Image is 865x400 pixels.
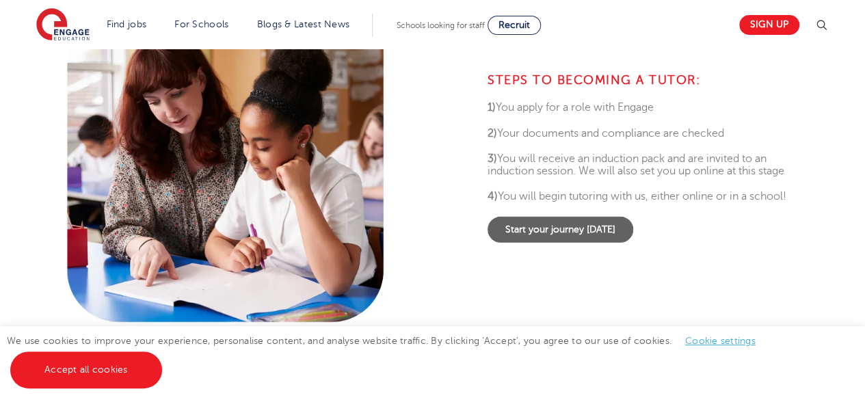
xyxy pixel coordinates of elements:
strong: 3) [488,152,497,165]
a: Find jobs [107,19,147,29]
span: Your documents and compliance are checked [488,126,724,139]
span: You will begin tutoring with us, either online or in a school! [488,190,786,202]
span: Recruit [498,20,530,30]
strong: STEPS TO BECOMING A TUTOR: [488,73,700,87]
strong: 2) [488,126,497,139]
a: Sign up [739,15,799,35]
img: Engage Education [36,8,90,42]
a: Start your journey [DATE] [488,216,633,242]
span: You apply for a role with Engage [488,101,654,114]
a: Recruit [488,16,541,35]
span: We use cookies to improve your experience, personalise content, and analyse website traffic. By c... [7,336,769,375]
span: Schools looking for staff [397,21,485,30]
strong: 1) [488,101,496,114]
a: Cookie settings [685,336,756,346]
a: Blogs & Latest News [257,19,350,29]
a: For Schools [174,19,228,29]
strong: 4) [488,190,498,202]
a: Accept all cookies [10,351,162,388]
span: You will receive an induction pack and are invited to an induction session. We will also set you ... [488,152,784,177]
